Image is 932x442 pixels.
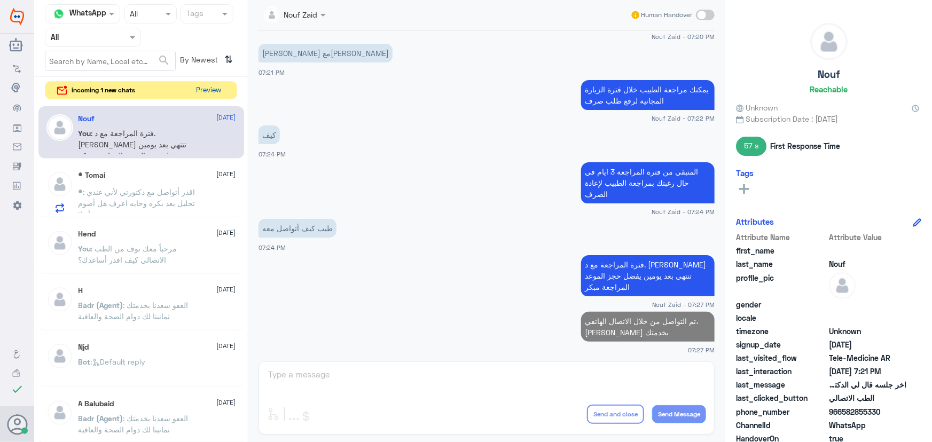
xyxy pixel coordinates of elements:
[581,312,715,342] p: 28/9/2025, 7:27 PM
[736,326,827,337] span: timezone
[736,339,827,350] span: signup_date
[46,343,73,369] img: defaultAdmin.png
[736,102,778,113] span: Unknown
[79,414,123,423] span: Badr (Agent)
[72,85,136,95] span: incoming 1 new chats
[736,352,827,364] span: last_visited_flow
[652,114,715,123] span: Nouf Zaid - 07:22 PM
[818,68,840,81] h5: Nouf
[736,299,827,310] span: gender
[79,114,95,123] h5: Nouf
[736,168,754,178] h6: Tags
[736,258,827,270] span: last_name
[217,285,236,294] span: [DATE]
[79,343,89,352] h5: Njd
[259,244,286,251] span: 07:24 PM
[581,255,715,296] p: 28/9/2025, 7:27 PM
[829,366,906,377] span: 2025-09-28T16:21:01.9825991Z
[46,114,73,141] img: defaultAdmin.png
[688,345,715,354] span: 07:27 PM
[736,406,827,417] span: phone_number
[51,6,67,22] img: whatsapp.png
[46,399,73,426] img: defaultAdmin.png
[581,162,715,203] p: 28/9/2025, 7:24 PM
[225,51,233,68] i: ⇅
[91,357,146,366] span: : Default reply
[79,171,106,180] h5: * Tomai
[736,392,827,404] span: last_clicked_button
[46,171,73,198] img: defaultAdmin.png
[736,272,827,297] span: profile_pic
[185,7,203,21] div: Tags
[217,398,236,407] span: [DATE]
[217,169,236,179] span: [DATE]
[79,129,91,138] span: You
[652,405,706,423] button: Send Message
[531,356,563,365] span: 07:27 PM
[7,414,27,435] button: Avatar
[810,84,848,94] h6: Reachable
[829,406,906,417] span: 966582855330
[158,54,170,67] span: search
[581,80,715,110] p: 28/9/2025, 7:22 PM
[79,129,187,160] span: : فترة المراجعة مع د. [PERSON_NAME] تنتهي بعد يومين يفضل حجز الموعد المراجعة مبكر
[259,354,715,366] p: Nouf Zaid closed the conversation
[79,286,83,295] h5: H
[829,326,906,337] span: Unknown
[736,232,827,243] span: Attribute Name
[652,300,715,309] span: Nouf Zaid - 07:27 PM
[829,392,906,404] span: الطب الاتصالي
[829,272,856,299] img: defaultAdmin.png
[736,217,774,226] h6: Attributes
[829,232,906,243] span: Attribute Value
[736,312,827,323] span: locale
[587,405,644,424] button: Send and close
[641,10,692,20] span: Human Handover
[829,379,906,390] span: اخر جلسه قال لي الدكتور بيكتب لي فايتمن دي وما كتبه وابي اصرفه
[770,140,840,152] span: First Response Time
[259,44,393,62] p: 28/9/2025, 7:21 PM
[259,69,285,76] span: 07:21 PM
[45,51,175,70] input: Search by Name, Local etc…
[79,357,91,366] span: Bot
[829,339,906,350] span: 2025-09-16T15:15:49.184Z
[217,341,236,351] span: [DATE]
[736,379,827,390] span: last_message
[259,125,280,144] p: 28/9/2025, 7:24 PM
[259,219,336,238] p: 28/9/2025, 7:24 PM
[829,420,906,431] span: 2
[217,228,236,238] span: [DATE]
[736,366,827,377] span: last_interaction
[652,32,715,41] span: Nouf Zaid - 07:20 PM
[829,352,906,364] span: Tele-Medicine AR
[79,244,91,253] span: You
[652,207,715,216] span: Nouf Zaid - 07:24 PM
[79,230,96,239] h5: Hend
[79,414,189,434] span: : العفو سعدنا بخدمتك تمانينا لك دوام الصحة والعافية
[158,52,170,69] button: search
[829,312,906,323] span: null
[79,244,177,264] span: : مرحباً معك نوف من الطب الاتصالي كيف اقدر أساعدك؟
[79,301,189,321] span: : العفو سعدنا بخدمتك تمانينا لك دوام الصحة والعافية
[10,8,24,25] img: Widebot Logo
[811,23,847,60] img: defaultAdmin.png
[79,399,114,408] h5: A Balubaid
[829,299,906,310] span: null
[736,113,921,124] span: Subscription Date : [DATE]
[259,151,286,157] span: 07:24 PM
[829,258,906,270] span: Nouf
[46,230,73,256] img: defaultAdmin.png
[176,51,221,72] span: By Newest
[79,187,195,219] span: : اقدر أتواصل مع دكتورتي لأني عندي تحليل بعد بكره وحابه اعرف هل أصوم أو لا
[46,286,73,313] img: defaultAdmin.png
[736,420,827,431] span: ChannelId
[736,137,766,156] span: 57 s
[11,383,24,396] i: check
[192,82,226,99] button: Preview
[217,113,236,122] span: [DATE]
[79,301,123,310] span: Badr (Agent)
[736,245,827,256] span: first_name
